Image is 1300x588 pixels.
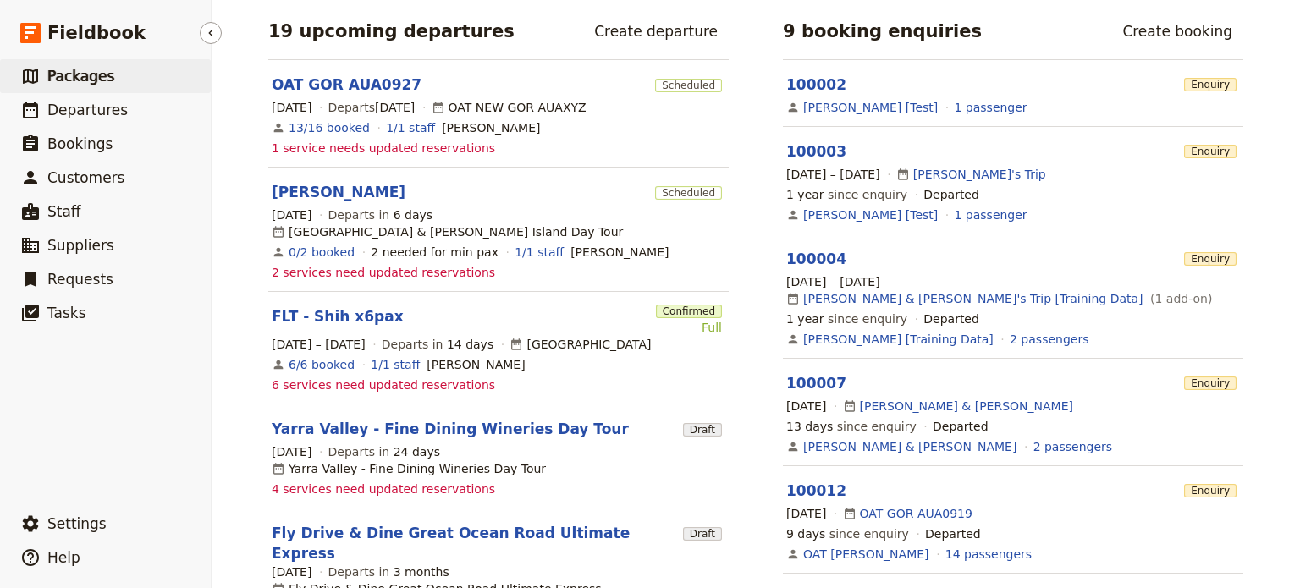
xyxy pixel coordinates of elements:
[272,481,495,497] span: 4 services need updated reservations
[47,68,114,85] span: Packages
[803,206,938,223] a: [PERSON_NAME] [Test]
[786,186,907,203] span: since enquiry
[786,375,846,392] a: 100007
[655,186,722,200] span: Scheduled
[272,182,405,202] a: [PERSON_NAME]
[289,119,370,136] a: View the bookings for this departure
[933,418,989,435] div: Departed
[272,99,311,116] span: [DATE]
[272,523,676,563] a: Fly Drive & Dine Great Ocean Road Ultimate Express
[803,546,929,563] a: OAT [PERSON_NAME]
[442,119,540,136] span: Cory Corbett
[1184,78,1237,91] span: Enquiry
[860,398,1073,415] a: [PERSON_NAME] & [PERSON_NAME]
[860,505,972,522] a: OAT GOR AUA0919
[272,306,404,327] a: FLT - Shih x6pax
[47,271,113,288] span: Requests
[272,376,495,393] span: 6 services need updated reservations
[786,482,846,499] a: 100012
[47,169,124,186] span: Customers
[432,99,587,116] div: OAT NEW GOR AUAXYZ
[427,356,525,373] span: Cory Corbett
[1184,484,1237,497] span: Enquiry
[925,525,981,542] div: Departed
[47,237,114,254] span: Suppliers
[683,423,722,437] span: Draft
[289,244,355,261] a: View the bookings for this departure
[328,563,449,580] span: Departs in
[47,515,107,532] span: Settings
[783,19,982,44] h2: 9 booking enquiries
[394,565,449,579] span: 3 months
[1111,17,1243,46] a: Create booking
[803,438,1016,455] a: [PERSON_NAME] & [PERSON_NAME]
[786,525,909,542] span: since enquiry
[200,22,222,44] button: Hide menu
[803,290,1143,307] a: [PERSON_NAME] & [PERSON_NAME]'s Trip [Training Data]
[47,135,113,152] span: Bookings
[786,505,826,522] span: [DATE]
[375,101,415,114] span: [DATE]
[1147,290,1213,307] span: ( 1 add-on )
[289,356,355,373] a: View the bookings for this departure
[1010,331,1088,348] a: View the passengers for this booking
[954,99,1027,116] a: View the passengers for this booking
[786,143,846,160] a: 100003
[786,420,833,433] span: 13 days
[1184,145,1237,158] span: Enquiry
[803,331,994,348] a: [PERSON_NAME] [Training Data]
[786,273,880,290] span: [DATE] – [DATE]
[786,527,825,541] span: 9 days
[786,166,880,183] span: [DATE] – [DATE]
[786,76,846,93] a: 100002
[272,74,421,95] a: OAT GOR AUA0927
[510,336,651,353] div: [GEOGRAPHIC_DATA]
[786,188,824,201] span: 1 year
[1184,376,1237,390] span: Enquiry
[656,305,722,318] span: Confirmed
[515,244,564,261] a: 1/1 staff
[328,206,432,223] span: Departs in
[570,244,669,261] span: Steve Blenheim
[913,166,1046,183] a: [PERSON_NAME]'s Trip
[923,186,979,203] div: Departed
[954,206,1027,223] a: View the passengers for this booking
[655,79,722,92] span: Scheduled
[447,338,493,351] span: 14 days
[945,546,1032,563] a: View the passengers for this booking
[923,310,979,327] div: Departed
[47,305,86,321] span: Tasks
[47,549,80,566] span: Help
[1033,438,1112,455] a: View the passengers for this booking
[268,19,515,44] h2: 19 upcoming departures
[382,336,493,353] span: Departs in
[328,99,416,116] span: Departs
[394,208,432,222] span: 6 days
[786,250,846,267] a: 100004
[272,443,311,460] span: [DATE]
[272,336,366,353] span: [DATE] – [DATE]
[328,443,440,460] span: Departs in
[656,319,722,336] div: Full
[272,206,311,223] span: [DATE]
[1184,252,1237,266] span: Enquiry
[683,527,722,541] span: Draft
[272,563,311,580] span: [DATE]
[583,17,729,46] a: Create departure
[272,460,546,477] div: Yarra Valley - Fine Dining Wineries Day Tour
[394,445,440,459] span: 24 days
[272,264,495,281] span: 2 services need updated reservations
[371,244,499,261] div: 2 needed for min pax
[786,312,824,326] span: 1 year
[272,140,495,157] span: 1 service needs updated reservations
[786,418,917,435] span: since enquiry
[786,310,907,327] span: since enquiry
[386,119,435,136] a: 1/1 staff
[803,99,938,116] a: [PERSON_NAME] [Test]
[47,20,146,46] span: Fieldbook
[47,102,128,118] span: Departures
[272,419,629,439] a: Yarra Valley - Fine Dining Wineries Day Tour
[47,203,81,220] span: Staff
[371,356,420,373] a: 1/1 staff
[786,398,826,415] span: [DATE]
